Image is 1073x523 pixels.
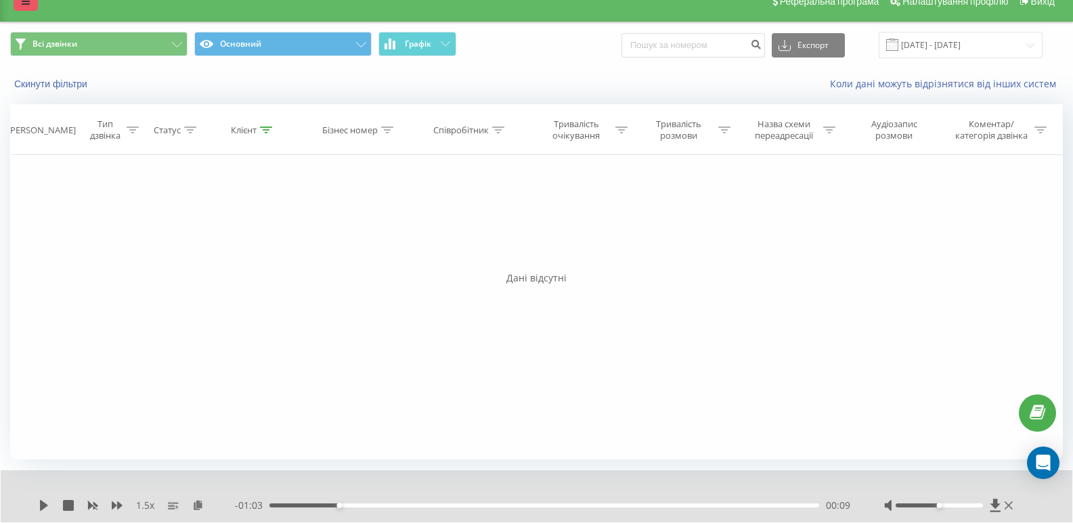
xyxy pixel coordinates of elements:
div: Аудіозапис розмови [852,118,936,141]
div: Accessibility label [937,503,942,508]
span: Всі дзвінки [32,39,77,49]
div: Тривалість розмови [643,118,715,141]
div: Accessibility label [336,503,342,508]
a: Коли дані можуть відрізнятися вiд інших систем [830,77,1063,90]
div: Статус [154,124,181,136]
div: [PERSON_NAME] [7,124,76,136]
div: Бізнес номер [322,124,378,136]
span: 00:09 [826,499,850,512]
button: Всі дзвінки [10,32,188,56]
span: - 01:03 [235,499,269,512]
div: Open Intercom Messenger [1027,447,1059,479]
button: Основний [194,32,372,56]
span: 1.5 x [136,499,154,512]
input: Пошук за номером [621,33,765,58]
button: Скинути фільтри [10,78,94,90]
div: Тип дзвінка [88,118,123,141]
span: Графік [405,39,431,49]
div: Коментар/категорія дзвінка [952,118,1031,141]
div: Співробітник [433,124,489,136]
button: Експорт [772,33,845,58]
div: Тривалість очікування [540,118,612,141]
div: Клієнт [231,124,257,136]
div: Дані відсутні [10,271,1063,285]
div: Назва схеми переадресації [747,118,820,141]
button: Графік [378,32,456,56]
